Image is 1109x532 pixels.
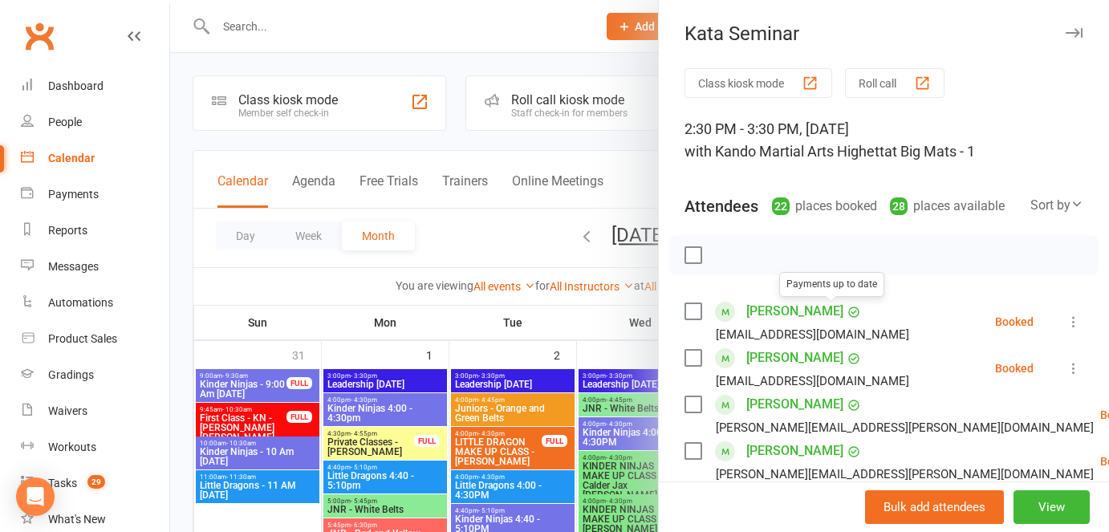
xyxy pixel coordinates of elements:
[87,475,105,489] span: 29
[716,371,909,392] div: [EMAIL_ADDRESS][DOMAIN_NAME]
[21,213,169,249] a: Reports
[21,177,169,213] a: Payments
[772,195,877,217] div: places booked
[995,363,1034,374] div: Booked
[865,490,1004,524] button: Bulk add attendees
[21,140,169,177] a: Calendar
[21,393,169,429] a: Waivers
[1030,195,1083,216] div: Sort by
[21,285,169,321] a: Automations
[48,332,117,345] div: Product Sales
[995,316,1034,327] div: Booked
[884,143,975,160] span: at Big Mats - 1
[890,195,1005,217] div: places available
[48,152,95,164] div: Calendar
[48,79,104,92] div: Dashboard
[48,260,99,273] div: Messages
[716,324,909,345] div: [EMAIL_ADDRESS][DOMAIN_NAME]
[48,368,94,381] div: Gradings
[746,392,843,417] a: [PERSON_NAME]
[659,22,1109,45] div: Kata Seminar
[48,188,99,201] div: Payments
[845,68,944,98] button: Roll call
[772,197,790,215] div: 22
[48,116,82,128] div: People
[19,16,59,56] a: Clubworx
[716,464,1094,485] div: [PERSON_NAME][EMAIL_ADDRESS][PERSON_NAME][DOMAIN_NAME]
[746,298,843,324] a: [PERSON_NAME]
[21,104,169,140] a: People
[48,404,87,417] div: Waivers
[16,477,55,516] div: Open Intercom Messenger
[48,441,96,453] div: Workouts
[684,195,758,217] div: Attendees
[48,513,106,526] div: What's New
[21,68,169,104] a: Dashboard
[21,357,169,393] a: Gradings
[48,224,87,237] div: Reports
[746,345,843,371] a: [PERSON_NAME]
[684,118,1083,163] div: 2:30 PM - 3:30 PM, [DATE]
[48,477,77,489] div: Tasks
[48,296,113,309] div: Automations
[1014,490,1090,524] button: View
[716,417,1094,438] div: [PERSON_NAME][EMAIL_ADDRESS][PERSON_NAME][DOMAIN_NAME]
[746,438,843,464] a: [PERSON_NAME]
[21,465,169,502] a: Tasks 29
[21,249,169,285] a: Messages
[684,143,884,160] span: with Kando Martial Arts Highett
[890,197,908,215] div: 28
[21,321,169,357] a: Product Sales
[684,68,832,98] button: Class kiosk mode
[779,272,884,297] div: Payments up to date
[21,429,169,465] a: Workouts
